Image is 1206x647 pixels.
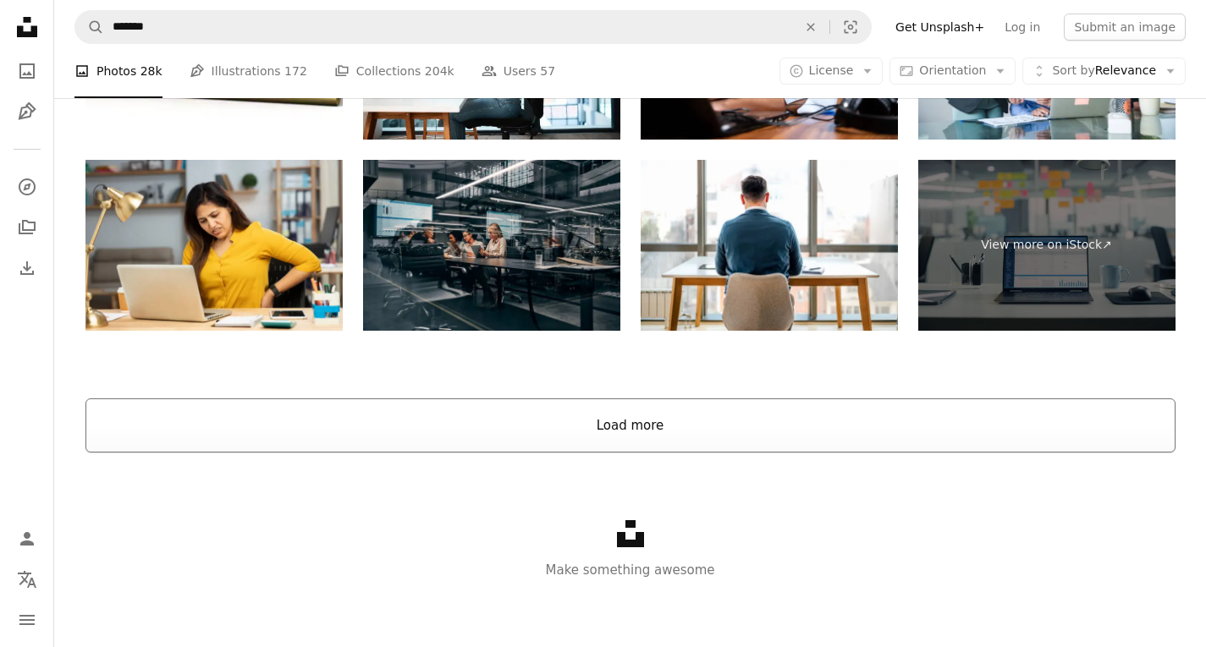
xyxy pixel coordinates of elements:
a: Download History [10,251,44,285]
button: Load more [85,398,1176,452]
a: Get Unsplash+ [885,14,994,41]
img: Modern business. Young focused serious business women and men working in a conference room workin... [363,160,620,332]
a: Collections [10,211,44,244]
button: Menu [10,603,44,637]
span: Relevance [1052,63,1156,80]
span: Sort by [1052,63,1094,77]
button: Clear [792,11,829,43]
span: 57 [540,62,555,80]
a: Explore [10,170,44,204]
span: License [809,63,854,77]
button: Search Unsplash [75,11,104,43]
form: Find visuals sitewide [74,10,872,44]
span: Orientation [919,63,986,77]
span: 204k [425,62,454,80]
a: Illustrations [10,95,44,129]
a: Photos [10,54,44,88]
a: Users 57 [482,44,556,98]
a: Collections 204k [334,44,454,98]
p: Make something awesome [54,560,1206,580]
img: Portrait of a businesswoman working in a modern office, stock photo [85,160,343,332]
a: Log in / Sign up [10,522,44,556]
a: Log in [994,14,1050,41]
button: Visual search [830,11,871,43]
a: Home — Unsplash [10,10,44,47]
a: Illustrations 172 [190,44,307,98]
img: Rear view of businessman working at desk in front of windows at office [641,160,898,332]
button: Orientation [889,58,1016,85]
span: 172 [284,62,307,80]
button: Submit an image [1064,14,1186,41]
a: View more on iStock↗ [918,160,1176,332]
button: License [779,58,884,85]
button: Language [10,562,44,596]
button: Sort byRelevance [1022,58,1186,85]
